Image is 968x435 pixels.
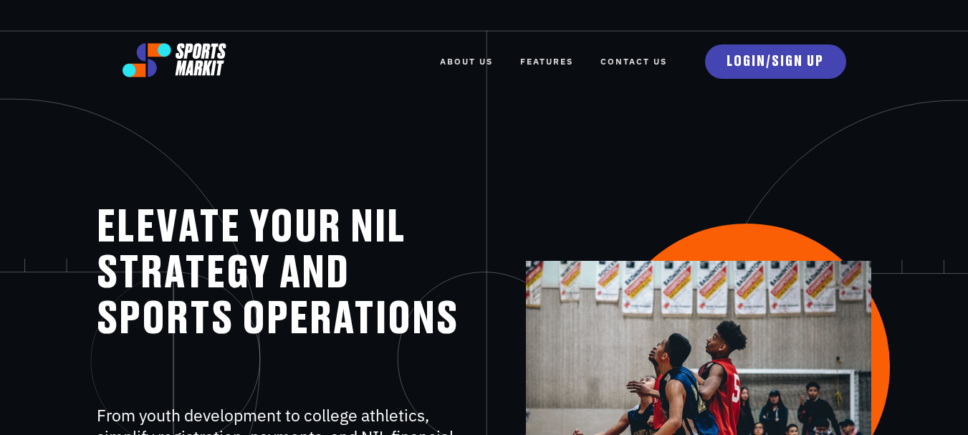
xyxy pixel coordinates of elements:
img: logo [123,43,227,77]
a: ABOUT US [440,46,493,77]
a: FEATURES [520,46,573,77]
h1: ELEVATE YOUR NIL STRATEGY AND SPORTS OPERATIONS [97,205,469,343]
a: Contact Us [600,46,667,77]
a: LOGIN/SIGN UP [705,44,846,79]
